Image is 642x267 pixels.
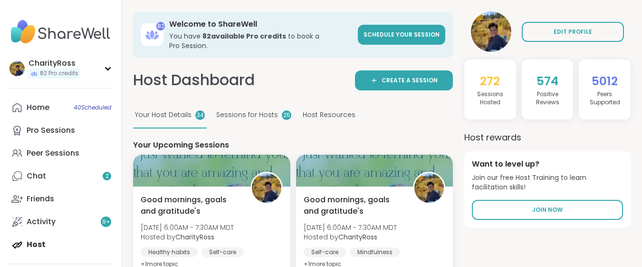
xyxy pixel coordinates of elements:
[554,28,592,36] span: EDIT PROFILE
[464,131,631,144] h3: Host rewards
[102,218,110,226] span: 9 +
[141,194,240,217] span: Good mornings, goals and gratitude's
[8,165,114,188] a: Chat2
[133,140,453,150] h4: Your Upcoming Sessions
[27,194,54,204] div: Friends
[141,223,234,232] span: [DATE] 6:00AM - 7:30AM MDT
[303,110,355,120] span: Host Resources
[8,119,114,142] a: Pro Sessions
[282,110,291,120] div: 25
[29,58,80,69] div: CharityRoss
[304,247,346,257] div: Self-care
[27,217,56,227] div: Activity
[471,11,511,52] img: CharityRoss
[8,96,114,119] a: Home40Scheduled
[304,194,403,217] span: Good mornings, goals and gratitude's
[169,19,352,30] h3: Welcome to ShareWell
[133,69,255,91] h1: Host Dashboard
[414,173,444,203] img: CharityRoss
[8,188,114,210] a: Friends
[252,173,281,203] img: CharityRoss
[156,22,165,30] div: 82
[141,232,234,242] span: Hosted by
[201,247,244,257] div: Self-care
[382,76,438,85] span: Create a session
[532,206,563,214] span: Join Now
[358,25,445,45] a: Schedule your session
[74,104,111,111] span: 40 Scheduled
[472,200,623,220] a: Join Now
[364,30,440,39] span: Schedule your session
[195,110,205,120] div: 34
[472,159,623,169] h4: Want to level up?
[27,102,49,113] div: Home
[304,232,397,242] span: Hosted by
[202,31,286,41] b: 82 available Pro credit s
[141,247,198,257] div: Healthy habits
[592,73,618,89] span: 5012
[175,232,214,242] b: CharityRoss
[472,173,623,192] span: Join our free Host Training to learn facilitation skills!
[8,15,114,49] img: ShareWell Nav Logo
[537,73,558,89] span: 574
[27,125,75,136] div: Pro Sessions
[216,110,278,120] span: Sessions for Hosts
[522,22,624,42] a: EDIT PROFILE
[583,90,627,107] h4: Peers Supported
[169,31,352,50] h3: You have to book a Pro Session.
[338,232,377,242] b: CharityRoss
[135,110,192,120] span: Your Host Details
[350,247,400,257] div: Mindfulness
[304,223,397,232] span: [DATE] 6:00AM - 7:30AM MDT
[8,142,114,165] a: Peer Sessions
[105,172,109,180] span: 2
[8,210,114,233] a: Activity9+
[27,171,46,181] div: Chat
[10,61,25,76] img: CharityRoss
[526,90,570,107] h4: Positive Review s
[40,69,78,78] span: 82 Pro credits
[355,70,453,90] a: Create a session
[27,148,79,158] div: Peer Sessions
[480,73,500,89] span: 272
[468,90,512,107] h4: Sessions Hosted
